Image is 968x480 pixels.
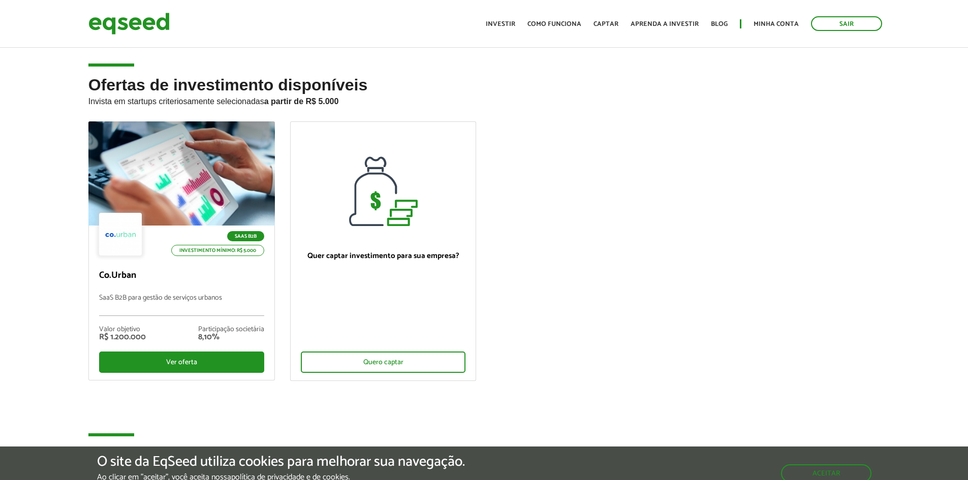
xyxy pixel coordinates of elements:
[99,333,146,341] div: R$ 1.200.000
[198,333,264,341] div: 8,10%
[527,21,581,27] a: Como funciona
[227,231,264,241] p: SaaS B2B
[99,294,264,316] p: SaaS B2B para gestão de serviços urbanos
[594,21,618,27] a: Captar
[99,326,146,333] div: Valor objetivo
[811,16,882,31] a: Sair
[631,21,699,27] a: Aprenda a investir
[264,97,339,106] strong: a partir de R$ 5.000
[99,270,264,281] p: Co.Urban
[198,326,264,333] div: Participação societária
[711,21,728,27] a: Blog
[97,454,465,470] h5: O site da EqSeed utiliza cookies para melhorar sua navegação.
[754,21,799,27] a: Minha conta
[88,76,880,121] h2: Ofertas de investimento disponíveis
[301,351,466,373] div: Quero captar
[88,10,170,37] img: EqSeed
[99,351,264,373] div: Ver oferta
[290,121,477,381] a: Quer captar investimento para sua empresa? Quero captar
[486,21,515,27] a: Investir
[171,245,264,256] p: Investimento mínimo: R$ 5.000
[301,251,466,261] p: Quer captar investimento para sua empresa?
[88,94,880,106] p: Invista em startups criteriosamente selecionadas
[88,121,275,380] a: SaaS B2B Investimento mínimo: R$ 5.000 Co.Urban SaaS B2B para gestão de serviços urbanos Valor ob...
